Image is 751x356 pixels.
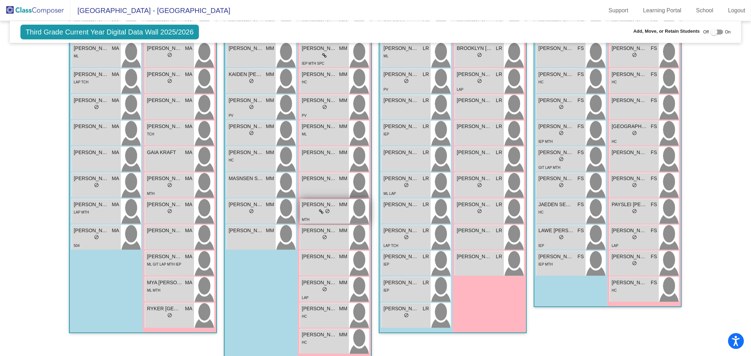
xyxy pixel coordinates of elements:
span: [PERSON_NAME] [147,71,182,78]
span: do_not_disturb_alt [325,209,330,214]
span: MM [266,71,274,78]
span: MA [112,175,119,182]
span: [PERSON_NAME] SAI [PERSON_NAME] [229,123,264,130]
span: FS [651,227,657,234]
span: [PERSON_NAME] [612,149,647,156]
span: [PERSON_NAME] [302,123,337,130]
span: do_not_disturb_alt [477,183,482,187]
span: LAP TCH [74,80,88,84]
span: LAP [612,244,618,248]
span: do_not_disturb_alt [559,235,564,240]
span: [PERSON_NAME] [538,97,574,104]
span: FS [651,279,657,286]
span: [PERSON_NAME] [457,97,492,104]
span: [PERSON_NAME] [PERSON_NAME] [147,123,182,130]
a: Logout [722,5,751,16]
span: do_not_disturb_alt [559,183,564,187]
span: [PERSON_NAME] [PERSON_NAME] [383,175,419,182]
span: MA [112,149,119,156]
span: MM [339,45,347,52]
span: IEP [383,132,389,136]
span: [PERSON_NAME] [538,253,574,260]
span: [PERSON_NAME] [147,227,182,234]
span: KAIDEN [PERSON_NAME] [229,71,264,78]
span: [PERSON_NAME] [383,71,419,78]
span: [PERSON_NAME] [74,201,109,208]
span: [PERSON_NAME] [147,97,182,104]
span: MA [185,97,192,104]
span: MA [185,305,192,312]
span: MTH [147,192,155,196]
span: [PERSON_NAME] [74,97,109,104]
span: do_not_disturb_alt [167,183,172,187]
span: MM [339,123,347,130]
span: ML LAP [383,192,396,196]
span: IEP MTH [538,140,552,144]
span: do_not_disturb_alt [404,183,409,187]
span: [PERSON_NAME] [457,227,492,234]
span: LR [423,45,429,52]
span: [PERSON_NAME] [147,45,182,52]
span: LR [496,149,502,156]
span: [PERSON_NAME] [302,45,337,52]
span: LR [496,175,502,182]
span: [PERSON_NAME] [538,149,574,156]
span: MM [266,149,274,156]
span: MA [185,71,192,78]
span: [PERSON_NAME] [302,305,337,312]
span: FS [651,123,657,130]
span: MYA [PERSON_NAME] [147,279,182,286]
span: LR [496,97,502,104]
span: do_not_disturb_alt [322,287,327,292]
span: LR [423,201,429,208]
span: LR [496,123,502,130]
span: FS [578,45,584,52]
span: do_not_disturb_alt [559,104,564,109]
span: [PERSON_NAME] NULL [302,97,337,104]
span: IEP MTH SPC [302,62,324,65]
span: [PERSON_NAME] [147,175,182,182]
span: MA [112,227,119,234]
span: FS [578,149,584,156]
span: [PERSON_NAME] [457,149,492,156]
span: FS [651,253,657,260]
span: [GEOGRAPHIC_DATA] - [GEOGRAPHIC_DATA] [70,5,230,16]
span: MA [112,71,119,78]
span: [PERSON_NAME] [383,123,419,130]
span: [PERSON_NAME] [383,253,419,260]
span: MM [266,201,274,208]
span: do_not_disturb_alt [167,52,172,57]
span: HC [612,80,617,84]
span: FS [578,253,584,260]
span: LR [496,71,502,78]
span: FS [651,45,657,52]
span: MM [339,71,347,78]
span: [PERSON_NAME] [74,123,109,130]
span: LR [423,149,429,156]
span: MA [185,279,192,286]
span: LR [423,175,429,182]
span: LR [496,45,502,52]
span: do_not_disturb_alt [559,131,564,135]
span: [PERSON_NAME] [383,279,419,286]
span: IEP MTH [538,262,552,266]
span: LR [423,97,429,104]
span: [PERSON_NAME] [229,45,264,52]
span: HC [538,210,543,214]
span: [PERSON_NAME] [457,253,492,260]
span: MM [339,149,347,156]
span: FS [578,227,584,234]
span: FS [578,123,584,130]
span: do_not_disturb_alt [249,131,254,135]
span: HC [302,80,307,84]
span: MM [266,175,274,182]
span: [PERSON_NAME] [383,97,419,104]
span: FS [578,201,584,208]
span: [PERSON_NAME] [612,227,647,234]
span: [PERSON_NAME] [383,227,419,234]
span: [PERSON_NAME] [538,45,574,52]
a: Learning Portal [638,5,687,16]
span: LAP [457,88,463,91]
span: MM [266,45,274,52]
span: do_not_disturb_alt [632,209,637,214]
